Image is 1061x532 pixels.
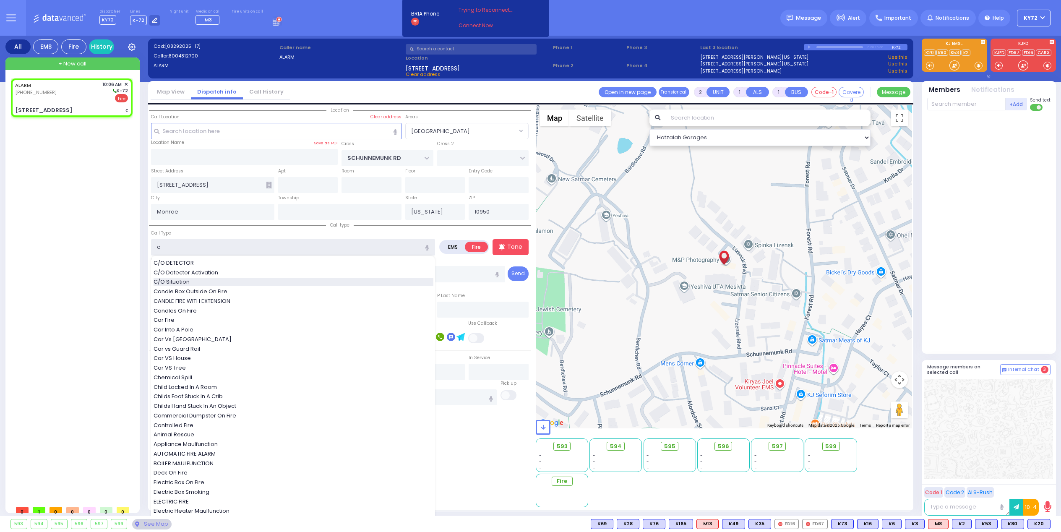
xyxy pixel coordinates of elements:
[643,519,665,529] div: BLS
[927,364,1000,375] h5: Message members on selected call
[469,168,493,175] label: Entry Code
[944,487,965,498] button: Code 2
[557,442,568,451] span: 593
[993,50,1006,56] a: KJFD
[326,222,354,228] span: Call type
[700,54,808,61] a: [STREET_ADDRESS][PERSON_NAME][US_STATE]
[975,519,998,529] div: BLS
[774,519,799,529] div: FD16
[785,87,808,97] button: BUS
[459,22,525,29] a: Connect Now
[405,168,415,175] label: Floor
[647,459,649,465] span: -
[839,87,864,97] button: Covered
[991,42,1056,47] label: KJFD
[169,9,188,14] label: Night unit
[669,519,693,529] div: BLS
[243,88,290,96] a: Call History
[1041,366,1048,373] span: 3
[722,519,745,529] div: K49
[278,168,286,175] label: Apt
[154,373,195,382] span: Chemical Spill
[154,383,220,391] span: Child Locked In A Room
[89,39,114,54] a: History
[266,182,272,188] span: Other building occupants
[154,440,221,449] span: Appliance Maulfunction
[165,43,201,50] span: [08292025_17]
[626,62,697,69] span: Phone 4
[538,417,566,428] a: Open this area in Google Maps (opens a new window)
[754,459,757,465] span: -
[949,50,961,56] a: K53
[696,519,719,529] div: M13
[314,140,338,146] label: Save as POI
[154,459,216,468] span: BOILER MAULFUNCTION
[927,98,1006,110] input: Search member
[102,81,122,88] span: 10:06 AM
[508,266,529,281] button: Send
[643,519,665,529] div: K76
[971,85,1014,95] button: Notifications
[154,392,226,401] span: Childs Foot Stuck In A Crib
[718,442,729,451] span: 596
[610,442,622,451] span: 594
[891,371,908,388] button: Map camera controls
[99,9,120,14] label: Dispatcher
[905,519,925,529] div: BLS
[406,44,537,55] input: Search a contact
[669,519,693,529] div: K165
[884,14,911,22] span: Important
[891,110,908,126] button: Toggle fullscreen view
[33,13,89,23] img: Logo
[888,60,907,68] a: Use this
[154,52,277,60] label: Caller:
[151,88,191,96] a: Map View
[169,52,198,59] span: 8004812700
[787,15,793,21] img: message.svg
[557,477,567,485] span: Fire
[569,110,611,126] button: Show satellite imagery
[151,114,180,120] label: Call Location
[848,14,860,22] span: Alert
[154,62,277,69] label: ALARM
[111,519,127,529] div: 599
[539,459,542,465] span: -
[1023,499,1039,516] button: 10-4
[154,287,230,296] span: Candle Box Outside On Fire
[778,522,782,526] img: red-radio-icon.svg
[99,15,116,25] span: KY72
[468,320,497,327] label: Use Callback
[1030,97,1051,103] span: Send text
[117,507,129,513] span: 0
[1027,519,1051,529] div: BLS
[71,519,87,529] div: 596
[1008,367,1039,373] span: Internal Chat
[882,519,902,529] div: K6
[411,10,439,18] span: BRIA Phone
[154,345,203,353] span: Car vs Guard Rail
[748,519,771,529] div: K35
[370,114,401,120] label: Clear address
[406,55,550,62] label: Location
[796,14,821,22] span: Message
[1030,103,1043,112] label: Turn off text
[647,452,649,459] span: -
[831,519,854,529] div: BLS
[437,292,465,299] label: P Last Name
[538,417,566,428] img: Google
[952,519,972,529] div: K2
[706,87,730,97] button: UNIT
[905,519,925,529] div: K3
[924,487,943,498] button: Code 1
[16,507,29,513] span: 0
[279,44,403,51] label: Caller name
[696,519,719,529] div: ALS
[342,168,354,175] label: Room
[593,465,595,471] span: -
[154,364,189,372] span: Car VS Tree
[11,519,27,529] div: 593
[877,87,910,97] button: Message
[700,459,703,465] span: -
[722,519,745,529] div: BLS
[857,519,879,529] div: BLS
